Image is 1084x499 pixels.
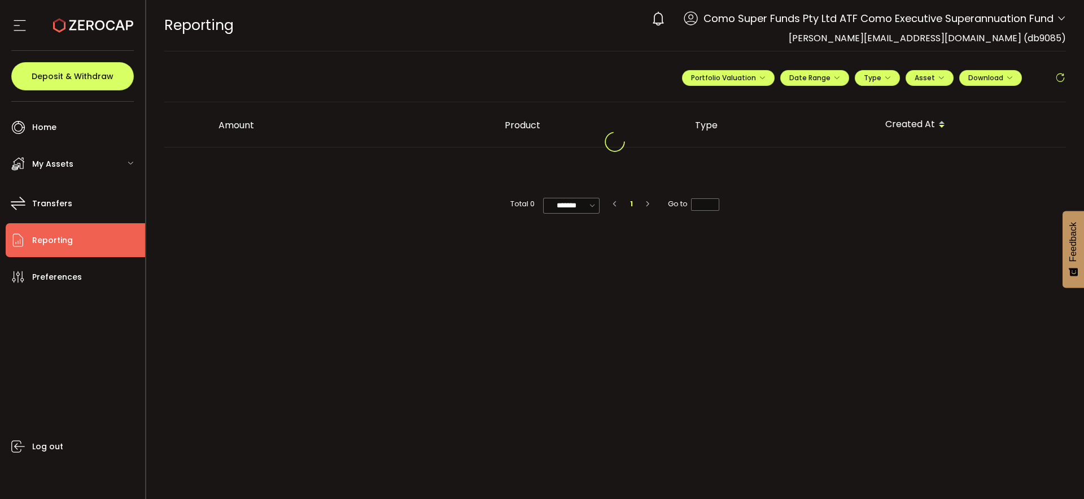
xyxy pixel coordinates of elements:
button: Feedback - Show survey [1063,211,1084,288]
button: Type [855,70,900,86]
span: Reporting [164,15,234,35]
button: Date Range [780,70,849,86]
button: Download [959,70,1022,86]
span: Log out [32,439,63,455]
span: Transfers [32,196,72,212]
button: Deposit & Withdraw [11,62,134,90]
span: [PERSON_NAME][EMAIL_ADDRESS][DOMAIN_NAME] (db9085) [789,32,1066,45]
button: Portfolio Valuation [682,70,775,86]
span: Total 0 [510,198,535,210]
span: Date Range [789,73,840,83]
span: Type [864,73,891,83]
span: Preferences [32,269,82,285]
span: Asset [915,73,935,83]
span: Feedback [1068,222,1078,262]
span: Como Super Funds Pty Ltd ATF Como Executive Superannuation Fund [703,11,1054,26]
span: Reporting [32,232,73,249]
span: Home [32,119,56,136]
button: Asset [906,70,954,86]
span: Portfolio Valuation [691,73,766,83]
li: 1 [625,198,637,210]
span: Go to [668,198,719,210]
span: Deposit & Withdraw [32,72,113,80]
span: My Assets [32,156,73,172]
span: Download [968,73,1013,83]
